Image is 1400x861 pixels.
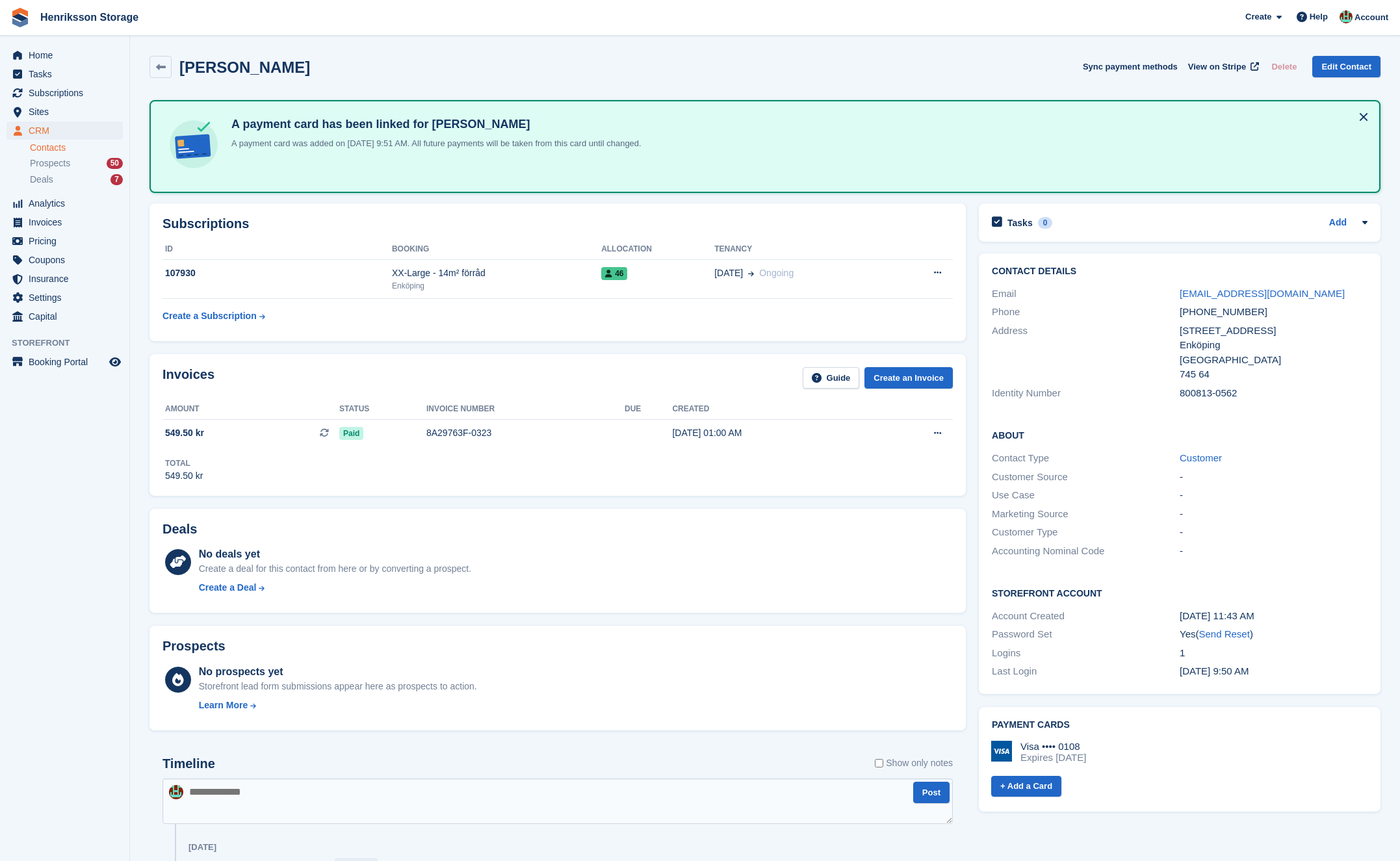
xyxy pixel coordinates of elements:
[1355,11,1388,24] span: Account
[30,173,123,186] a: Deals 7
[179,58,310,76] h2: [PERSON_NAME]
[426,399,625,420] th: Invoice number
[1180,452,1222,463] a: Customer
[426,426,625,440] div: 8A29763F-0323
[226,137,642,150] p: A payment card was added on [DATE] 9:51 AM. All future payments will be taken from this card unti...
[199,546,471,562] div: No deals yet
[162,309,257,323] div: Create a Subscription
[992,287,1180,302] div: Email
[30,142,123,154] a: Contacts
[169,785,183,799] img: Isak Martinelle
[29,232,107,250] span: Pricing
[991,741,1012,762] img: Visa Logo
[166,117,221,172] img: card-linked-ebf98d0992dc2aeb22e95c0e3c79077019eb2392cfd83c6a337811c24bc77127.svg
[6,270,123,288] a: menu
[714,239,892,260] th: Tenancy
[6,353,123,371] a: menu
[992,525,1180,540] div: Customer Type
[110,174,123,185] div: 7
[29,65,107,83] span: Tasks
[1312,56,1381,77] a: Edit Contact
[392,239,601,260] th: Booking
[992,646,1180,661] div: Logins
[12,337,129,350] span: Storefront
[759,268,794,278] span: Ongoing
[6,307,123,326] a: menu
[6,213,123,231] a: menu
[1310,10,1328,23] span: Help
[199,581,471,595] a: Create a Deal
[1180,488,1368,503] div: -
[864,367,953,389] a: Create an Invoice
[29,103,107,121] span: Sites
[992,266,1368,277] h2: Contact Details
[10,8,30,27] img: stora-icon-8386f47178a22dfd0bd8f6a31ec36ba5ce8667c1dd55bd0f319d3a0aa187defe.svg
[29,270,107,288] span: Insurance
[6,46,123,64] a: menu
[199,562,471,576] div: Create a deal for this contact from here or by converting a prospect.
[107,158,123,169] div: 50
[392,280,601,292] div: Enköping
[162,639,226,654] h2: Prospects
[1329,216,1347,231] a: Add
[672,399,874,420] th: Created
[29,46,107,64] span: Home
[1180,627,1368,642] div: Yes
[1083,56,1178,77] button: Sync payment methods
[992,627,1180,642] div: Password Set
[1180,324,1368,339] div: [STREET_ADDRESS]
[992,720,1368,730] h2: Payment cards
[1020,752,1086,764] div: Expires [DATE]
[992,451,1180,466] div: Contact Type
[992,609,1180,624] div: Account Created
[35,6,144,28] a: Henriksson Storage
[29,307,107,326] span: Capital
[875,756,953,770] label: Show only notes
[6,84,123,102] a: menu
[601,267,627,280] span: 46
[1266,56,1302,77] button: Delete
[1188,60,1246,73] span: View on Stripe
[1340,10,1353,23] img: Isak Martinelle
[875,756,883,770] input: Show only notes
[1180,386,1368,401] div: 800813-0562
[162,216,953,231] h2: Subscriptions
[6,103,123,121] a: menu
[199,699,477,712] a: Learn More
[188,842,216,853] div: [DATE]
[199,699,248,712] div: Learn More
[339,399,426,420] th: Status
[1038,217,1053,229] div: 0
[992,470,1180,485] div: Customer Source
[1180,367,1368,382] div: 745 64
[992,664,1180,679] div: Last Login
[29,289,107,307] span: Settings
[162,266,392,280] div: 107930
[1180,544,1368,559] div: -
[1245,10,1271,23] span: Create
[6,251,123,269] a: menu
[165,457,203,469] div: Total
[913,782,950,803] button: Post
[30,173,53,186] span: Deals
[6,122,123,140] a: menu
[6,194,123,212] a: menu
[992,586,1368,599] h2: Storefront Account
[992,386,1180,401] div: Identity Number
[29,122,107,140] span: CRM
[1180,646,1368,661] div: 1
[30,157,70,170] span: Prospects
[625,399,672,420] th: Due
[991,776,1061,797] a: + Add a Card
[672,426,874,440] div: [DATE] 01:00 AM
[1180,525,1368,540] div: -
[6,232,123,250] a: menu
[199,664,477,680] div: No prospects yet
[226,117,642,132] h4: A payment card has been linked for [PERSON_NAME]
[162,304,265,328] a: Create a Subscription
[1180,353,1368,368] div: [GEOGRAPHIC_DATA]
[107,354,123,370] a: Preview store
[339,427,363,440] span: Paid
[162,367,214,389] h2: Invoices
[6,65,123,83] a: menu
